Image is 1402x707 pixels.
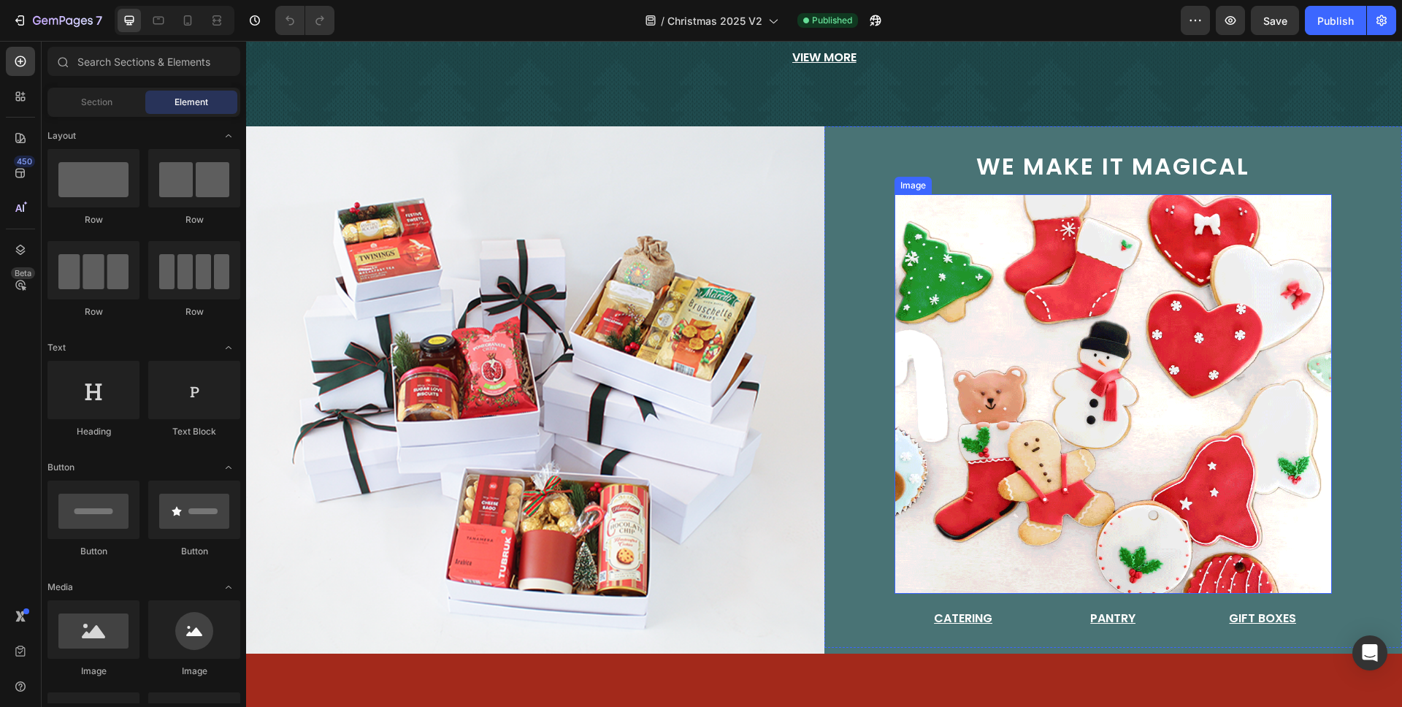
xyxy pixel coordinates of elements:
span: / [661,13,664,28]
button: <p><span style="color:#FFFFFF;"><u>Gift Boxes</u></span></p> [959,560,1073,595]
button: 7 [6,6,109,35]
div: Undo/Redo [275,6,334,35]
div: Heading [47,425,139,438]
div: Image [47,665,139,678]
div: Image [148,665,240,678]
button: <p><span style="color:#FFFFFF;"><u>Pantry</u></span></p> [821,560,913,595]
span: Save [1263,15,1287,27]
span: Layout [47,129,76,142]
div: Publish [1317,13,1354,28]
u: Gift Boxes [983,569,1050,586]
span: we make it magical [730,109,1003,142]
div: 450 [14,156,35,167]
p: 7 [96,12,102,29]
button: Save [1251,6,1299,35]
div: Button [47,545,139,558]
span: Toggle open [217,124,240,148]
span: Toggle open [217,336,240,359]
span: Text [47,341,66,354]
img: gempages_447494885986010322-753dfd30-2dc6-4266-af32-5666582fecd0.gif [648,153,1087,553]
span: Toggle open [217,456,240,479]
iframe: Design area [246,41,1402,707]
span: Published [812,14,852,27]
span: Section [81,96,112,109]
div: Image [651,138,683,151]
span: Media [47,581,73,594]
div: Row [47,213,139,226]
span: Christmas 2025 V2 [667,13,762,28]
div: Row [47,305,139,318]
span: Button [47,461,74,474]
div: Beta [11,267,35,279]
div: Open Intercom Messenger [1352,635,1387,670]
button: Publish [1305,6,1366,35]
u: View More [546,8,610,25]
div: Button [148,545,240,558]
span: Element [175,96,208,109]
div: Row [148,305,240,318]
input: Search Sections & Elements [47,47,240,76]
u: Catering [688,569,746,586]
u: Pantry [844,569,889,586]
span: Toggle open [217,576,240,599]
button: <p><span style="color:#FFFFFF;"><u>Catering</u></span></p> [664,560,770,595]
div: Row [148,213,240,226]
div: Text Block [148,425,240,438]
